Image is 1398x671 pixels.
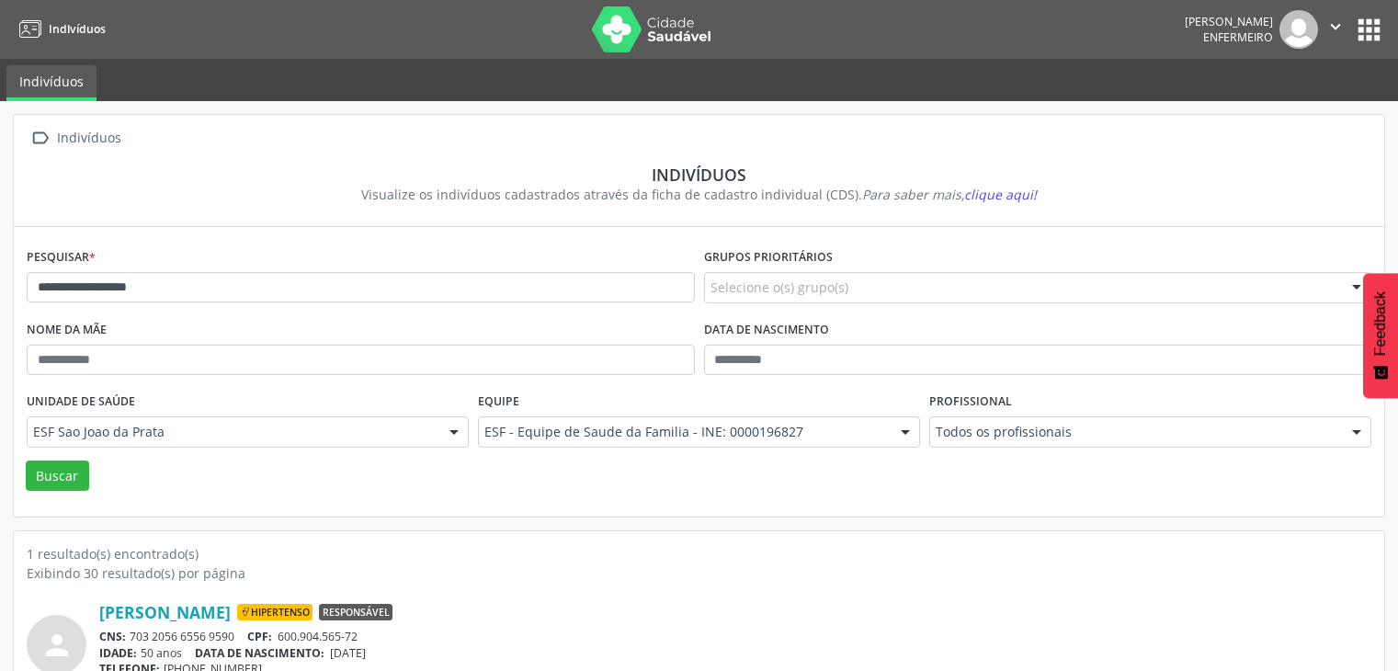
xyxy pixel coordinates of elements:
[13,14,106,44] a: Indivíduos
[936,423,1334,441] span: Todos os profissionais
[929,388,1012,416] label: Profissional
[1353,14,1385,46] button: apps
[1279,10,1318,49] img: img
[99,645,137,661] span: IDADE:
[27,563,1371,583] div: Exibindo 30 resultado(s) por página
[27,244,96,272] label: Pesquisar
[278,629,358,644] span: 600.904.565-72
[704,244,833,272] label: Grupos prioritários
[27,544,1371,563] div: 1 resultado(s) encontrado(s)
[26,461,89,492] button: Buscar
[40,165,1358,185] div: Indivíduos
[27,316,107,345] label: Nome da mãe
[195,645,324,661] span: DATA DE NASCIMENTO:
[330,645,366,661] span: [DATE]
[27,125,124,152] a:  Indivíduos
[1325,17,1346,37] i: 
[319,604,392,620] span: Responsável
[1185,14,1273,29] div: [PERSON_NAME]
[1318,10,1353,49] button: 
[27,388,135,416] label: Unidade de saúde
[478,388,519,416] label: Equipe
[1363,273,1398,398] button: Feedback - Mostrar pesquisa
[862,186,1037,203] i: Para saber mais,
[49,21,106,37] span: Indivíduos
[704,316,829,345] label: Data de nascimento
[33,423,431,441] span: ESF Sao Joao da Prata
[247,629,272,644] span: CPF:
[40,185,1358,204] div: Visualize os indivíduos cadastrados através da ficha de cadastro individual (CDS).
[1372,291,1389,356] span: Feedback
[99,645,1371,661] div: 50 anos
[237,604,313,620] span: Hipertenso
[710,278,848,297] span: Selecione o(s) grupo(s)
[27,125,53,152] i: 
[484,423,882,441] span: ESF - Equipe de Saude da Familia - INE: 0000196827
[1203,29,1273,45] span: Enfermeiro
[99,602,231,622] a: [PERSON_NAME]
[6,65,97,101] a: Indivíduos
[99,629,1371,644] div: 703 2056 6556 9590
[53,125,124,152] div: Indivíduos
[99,629,126,644] span: CNS:
[964,186,1037,203] span: clique aqui!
